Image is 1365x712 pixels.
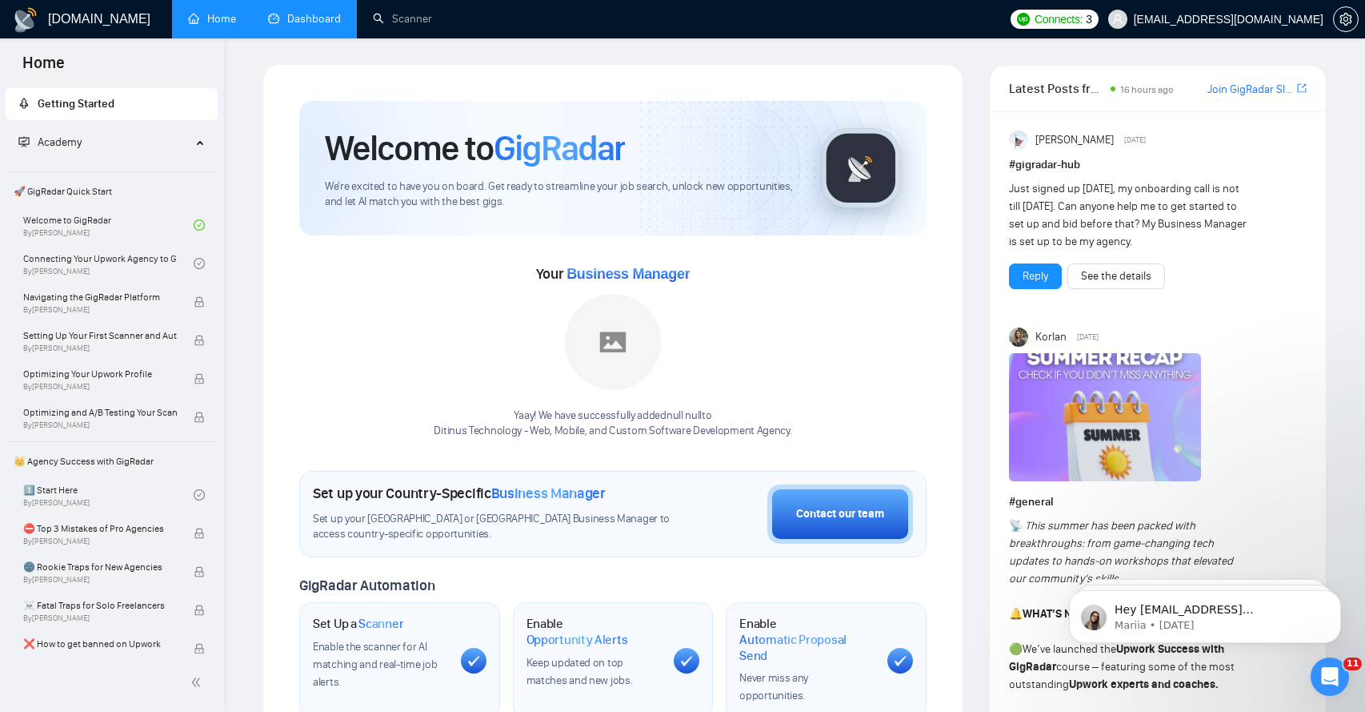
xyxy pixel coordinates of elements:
[1081,268,1151,285] a: See the details
[1023,268,1048,285] a: Reply
[194,219,205,231] span: check-circle
[7,175,216,207] span: 🚀 GigRadar Quick Start
[23,420,177,430] span: By [PERSON_NAME]
[194,566,205,577] span: lock
[194,412,205,423] span: lock
[299,577,434,594] span: GigRadar Automation
[194,258,205,269] span: check-circle
[1045,557,1365,669] iframe: Intercom notifications message
[1009,642,1023,656] span: 🟢
[23,575,177,585] span: By [PERSON_NAME]
[313,512,673,542] span: Set up your [GEOGRAPHIC_DATA] or [GEOGRAPHIC_DATA] Business Manager to access country-specific op...
[194,335,205,346] span: lock
[1311,658,1349,696] iframe: Intercom live chat
[491,485,606,502] span: Business Manager
[767,485,913,544] button: Contact our team
[194,296,205,308] span: lock
[1086,10,1092,28] span: 3
[739,632,875,663] span: Automatic Proposal Send
[7,445,216,477] span: 👑 Agency Success with GigRadar
[313,485,606,502] h1: Set up your Country-Specific
[1124,133,1146,147] span: [DATE]
[23,366,177,382] span: Optimizing Your Upwork Profile
[526,656,633,687] span: Keep updated on top matches and new jobs.
[526,616,662,647] h1: Enable
[373,12,432,26] a: searchScanner
[1035,131,1114,149] span: [PERSON_NAME]
[434,408,791,439] div: Yaay! We have successfully added null null to
[1023,607,1093,621] strong: WHAT’S NEW?
[796,505,884,523] div: Contact our team
[18,98,30,109] span: rocket
[358,616,403,632] span: Scanner
[1009,180,1247,251] div: Just signed up [DATE], my onboarding call is not till [DATE]. Can anyone help me to get started t...
[23,521,177,537] span: ⛔ Top 3 Mistakes of Pro Agencies
[23,305,177,315] span: By [PERSON_NAME]
[1343,658,1362,670] span: 11
[38,97,114,111] span: Getting Started
[23,404,177,420] span: Optimizing and A/B Testing Your Scanner for Better Results
[23,207,194,243] a: Welcome to GigRadarBy[PERSON_NAME]
[1009,519,1023,533] span: 📡
[1067,263,1165,289] button: See the details
[1017,13,1030,26] img: upwork-logo.png
[1009,263,1062,289] button: Reply
[1112,14,1123,25] span: user
[23,636,177,652] span: ❌ How to get banned on Upwork
[1009,353,1201,481] img: F09CV3P1UE7-Summer%20recap.png
[1035,10,1083,28] span: Connects:
[23,328,177,344] span: Setting Up Your First Scanner and Auto-Bidder
[194,373,205,384] span: lock
[313,616,403,632] h1: Set Up a
[1069,678,1219,691] strong: Upwork experts and coaches.
[23,344,177,353] span: By [PERSON_NAME]
[1009,493,1307,511] h1: # general
[1077,330,1099,344] span: [DATE]
[325,179,795,210] span: We're excited to have you on board. Get ready to streamline your job search, unlock new opportuni...
[1207,81,1294,99] a: Join GigRadar Slack Community
[268,12,341,26] a: dashboardDashboard
[1009,607,1023,621] span: 🔔
[1120,84,1174,95] span: 16 hours ago
[194,605,205,616] span: lock
[23,652,177,662] span: By [PERSON_NAME]
[494,127,625,170] span: GigRadar
[188,12,236,26] a: homeHome
[23,559,177,575] span: 🌚 Rookie Traps for New Agencies
[10,51,78,85] span: Home
[821,128,901,208] img: gigradar-logo.png
[38,135,82,149] span: Academy
[18,136,30,147] span: fund-projection-screen
[536,265,691,283] span: Your
[325,127,625,170] h1: Welcome to
[1009,156,1307,174] h1: # gigradar-hub
[1009,519,1233,585] em: This summer has been packed with breakthroughs: from game-changing tech updates to hands-on works...
[18,135,82,149] span: Academy
[23,477,194,513] a: 1️⃣ Start HereBy[PERSON_NAME]
[194,489,205,501] span: check-circle
[23,289,177,305] span: Navigating the GigRadar Platform
[23,246,194,281] a: Connecting Your Upwork Agency to GigRadarBy[PERSON_NAME]
[1297,81,1307,96] a: export
[194,528,205,539] span: lock
[566,266,690,282] span: Business Manager
[190,674,206,690] span: double-left
[23,382,177,392] span: By [PERSON_NAME]
[23,613,177,623] span: By [PERSON_NAME]
[23,597,177,613] span: ☠️ Fatal Traps for Solo Freelancers
[6,88,218,120] li: Getting Started
[1035,328,1067,346] span: Korlan
[1333,13,1359,26] a: setting
[1297,82,1307,95] span: export
[1009,78,1106,99] span: Latest Posts from the GigRadar Community
[1333,6,1359,32] button: setting
[1009,131,1028,150] img: Anisuzzaman Khan
[313,640,437,689] span: Enable the scanner for AI matching and real-time job alerts.
[194,643,205,654] span: lock
[23,537,177,546] span: By [PERSON_NAME]
[13,7,38,33] img: logo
